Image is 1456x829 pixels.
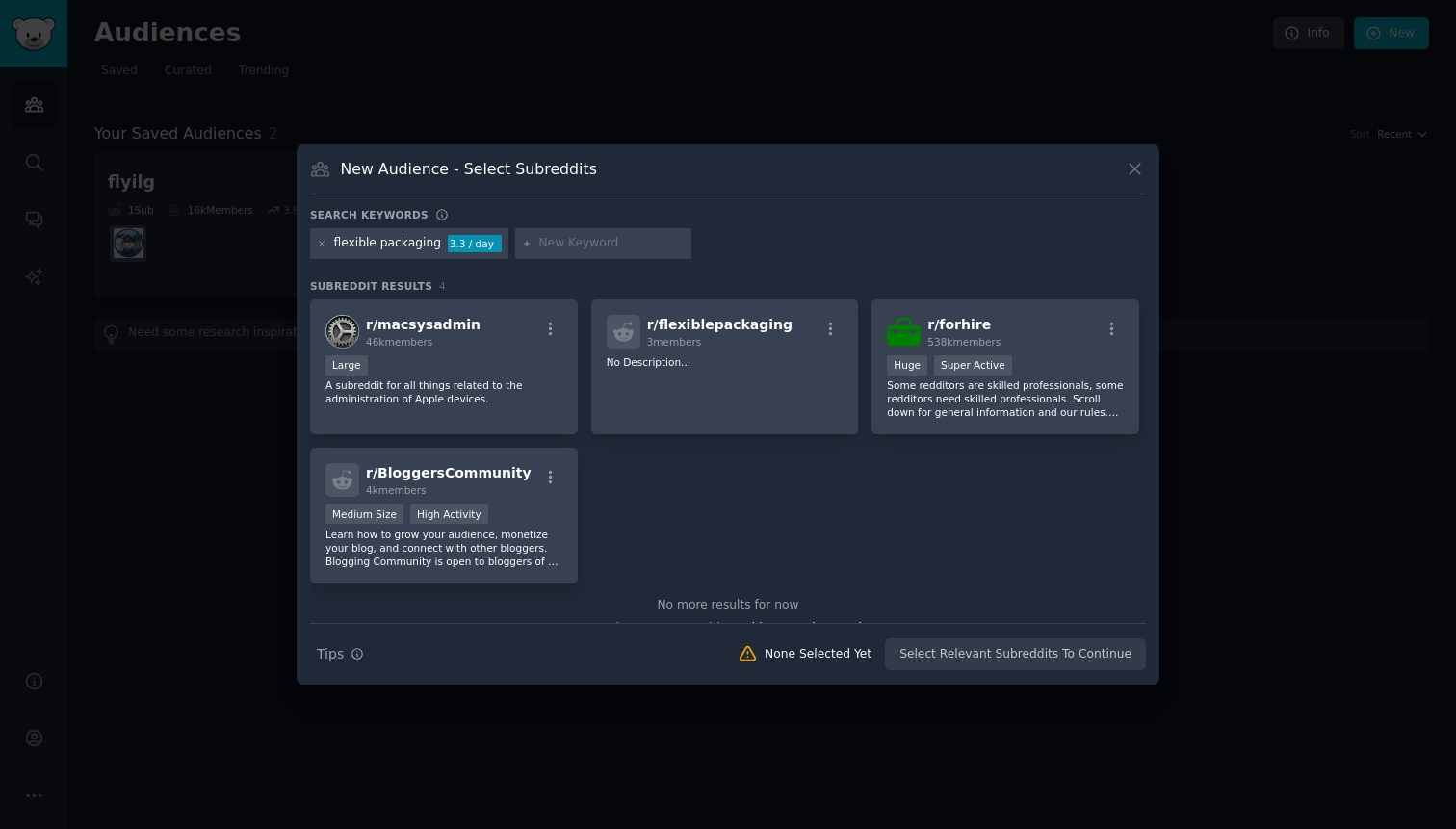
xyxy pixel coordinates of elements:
p: Some redditors are skilled professionals, some redditors need skilled professionals. Scroll down ... [887,378,1124,419]
div: None Selected Yet [765,646,871,663]
p: A subreddit for all things related to the administration of Apple devices. [325,378,562,405]
span: Tips [317,644,344,664]
span: 4k members [366,484,427,496]
div: flexible packaging [334,235,441,252]
p: Learn how to grow your audience, monetize your blog, and connect with other bloggers. Blogging Co... [325,528,562,568]
p: No Description... [607,355,844,369]
span: 4 [439,280,446,292]
span: r/ macsysadmin [366,317,481,332]
div: Need more communities? [310,613,1146,637]
span: Add to your keywords [740,621,868,635]
span: r/ BloggersCommunity [366,465,532,480]
div: No more results for now [310,597,1146,614]
div: Large [325,355,368,376]
input: New Keyword [538,235,685,252]
div: Huge [887,355,927,376]
div: 3.3 / day [448,235,502,252]
span: 538k members [927,336,1001,348]
div: Super Active [934,355,1012,376]
span: Subreddit Results [310,279,432,293]
h3: New Audience - Select Subreddits [341,159,597,179]
span: 46k members [366,336,432,348]
div: Medium Size [325,504,403,524]
span: r/ flexiblepackaging [647,317,793,332]
img: forhire [887,315,921,349]
span: 3 members [647,336,702,348]
span: r/ forhire [927,317,991,332]
button: Tips [310,637,371,671]
div: High Activity [410,504,488,524]
img: macsysadmin [325,315,359,349]
h3: Search keywords [310,208,429,221]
